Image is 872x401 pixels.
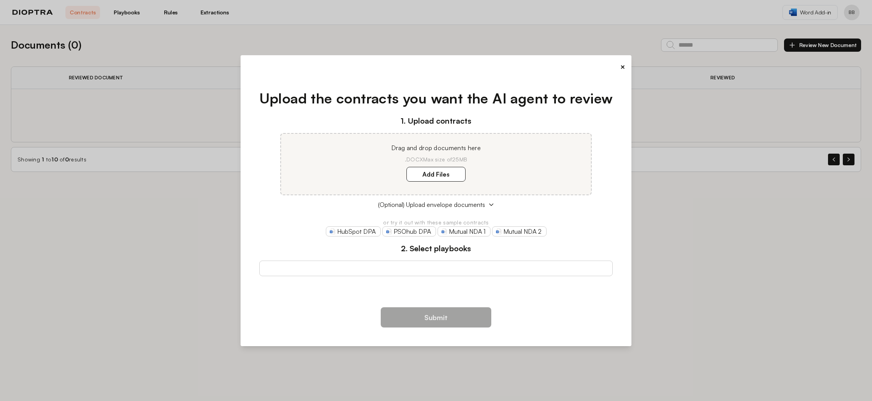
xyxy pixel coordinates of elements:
[290,143,582,152] p: Drag and drop documents here
[326,226,381,236] a: HubSpot DPA
[406,167,466,182] label: Add Files
[620,61,625,72] button: ×
[378,200,485,209] span: (Optional) Upload envelope documents
[381,307,491,327] button: Submit
[492,226,547,236] a: Mutual NDA 2
[259,219,613,226] p: or try it out with these sample contracts
[290,156,582,163] p: .DOCX Max size of 25MB
[382,226,436,236] a: PSOhub DPA
[259,243,613,254] h3: 2. Select playbooks
[438,226,490,236] a: Mutual NDA 1
[259,115,613,127] h3: 1. Upload contracts
[259,88,613,109] h1: Upload the contracts you want the AI agent to review
[259,200,613,209] button: (Optional) Upload envelope documents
